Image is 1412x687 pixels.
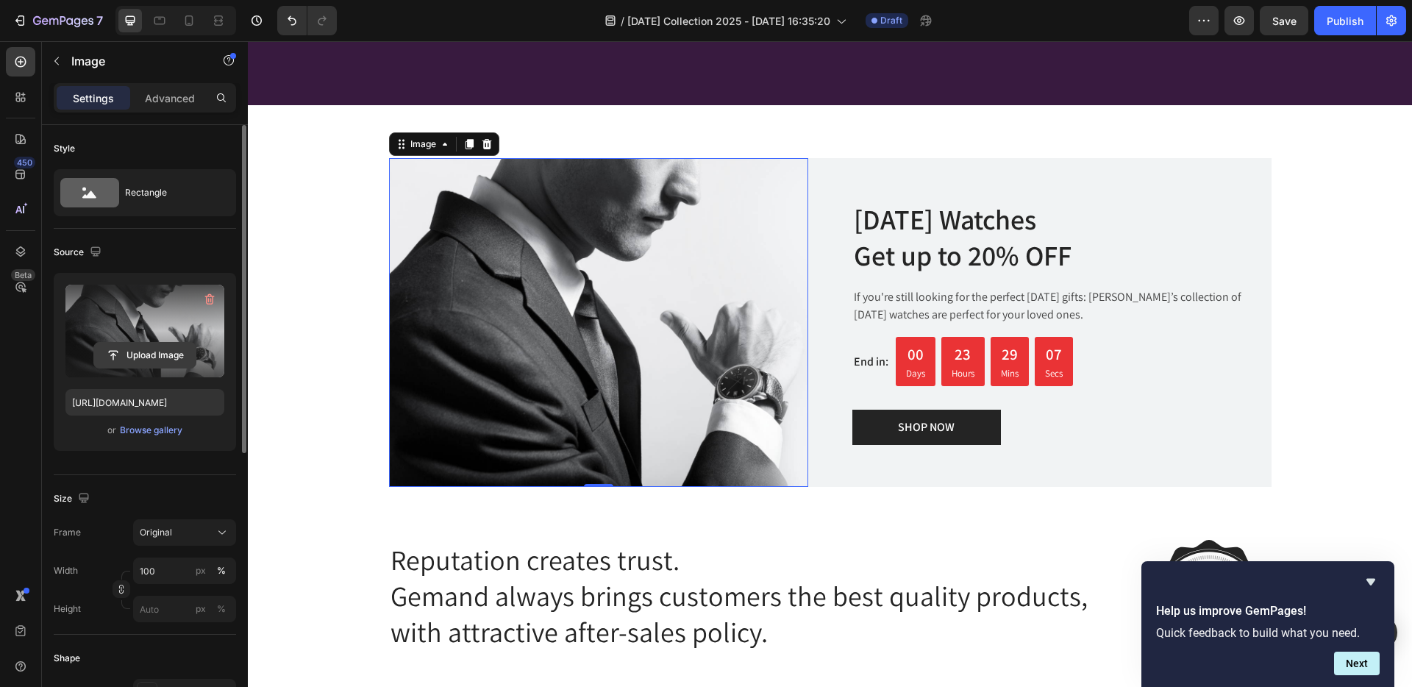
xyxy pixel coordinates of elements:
[1156,573,1380,675] div: Help us improve GemPages!
[621,13,624,29] span: /
[704,302,727,325] div: 23
[196,564,206,577] div: px
[73,90,114,106] p: Settings
[192,600,210,618] button: %
[71,52,196,70] p: Image
[797,325,815,340] p: Secs
[606,312,641,330] p: End in:
[650,377,707,395] div: SHOP NOW
[1334,652,1380,675] button: Next question
[606,160,1022,233] p: [DATE] Watches Get up to 20% OFF
[140,526,172,539] span: Original
[277,6,337,35] div: Undo/Redo
[1362,573,1380,591] button: Hide survey
[658,302,677,325] div: 00
[133,596,236,622] input: px%
[96,12,103,29] p: 7
[704,325,727,340] p: Hours
[107,421,116,439] span: or
[1272,15,1297,27] span: Save
[1327,13,1363,29] div: Publish
[899,499,1024,624] img: Alt Image
[54,564,78,577] label: Width
[217,602,226,616] div: %
[133,519,236,546] button: Original
[120,424,182,437] div: Browse gallery
[54,602,81,616] label: Height
[213,562,230,580] button: px
[196,602,206,616] div: px
[11,269,35,281] div: Beta
[213,600,230,618] button: px
[753,325,771,340] p: Mins
[1260,6,1308,35] button: Save
[627,13,830,29] span: [DATE] Collection 2025 - [DATE] 16:35:20
[54,526,81,539] label: Frame
[753,302,771,325] div: 29
[54,243,104,263] div: Source
[605,369,753,404] button: SHOP NOW
[1314,6,1376,35] button: Publish
[797,302,815,325] div: 07
[1156,626,1380,640] p: Quick feedback to build what you need.
[125,176,215,210] div: Rectangle
[119,423,183,438] button: Browse gallery
[145,90,195,106] p: Advanced
[880,14,902,27] span: Draft
[248,41,1412,687] iframe: Design area
[192,562,210,580] button: %
[54,489,93,509] div: Size
[65,389,224,416] input: https://example.com/image.jpg
[54,142,75,155] div: Style
[217,564,226,577] div: %
[658,325,677,340] p: Days
[6,6,110,35] button: 7
[93,342,196,369] button: Upload Image
[54,652,80,665] div: Shape
[133,558,236,584] input: px%
[143,501,855,610] p: Reputation creates trust. Gemand always brings customers the best quality products, with attracti...
[14,157,35,168] div: 450
[1156,602,1380,620] h2: Help us improve GemPages!
[606,247,1022,282] p: If you're still looking for the perfect [DATE] gifts: [PERSON_NAME]’s collection of [DATE] watche...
